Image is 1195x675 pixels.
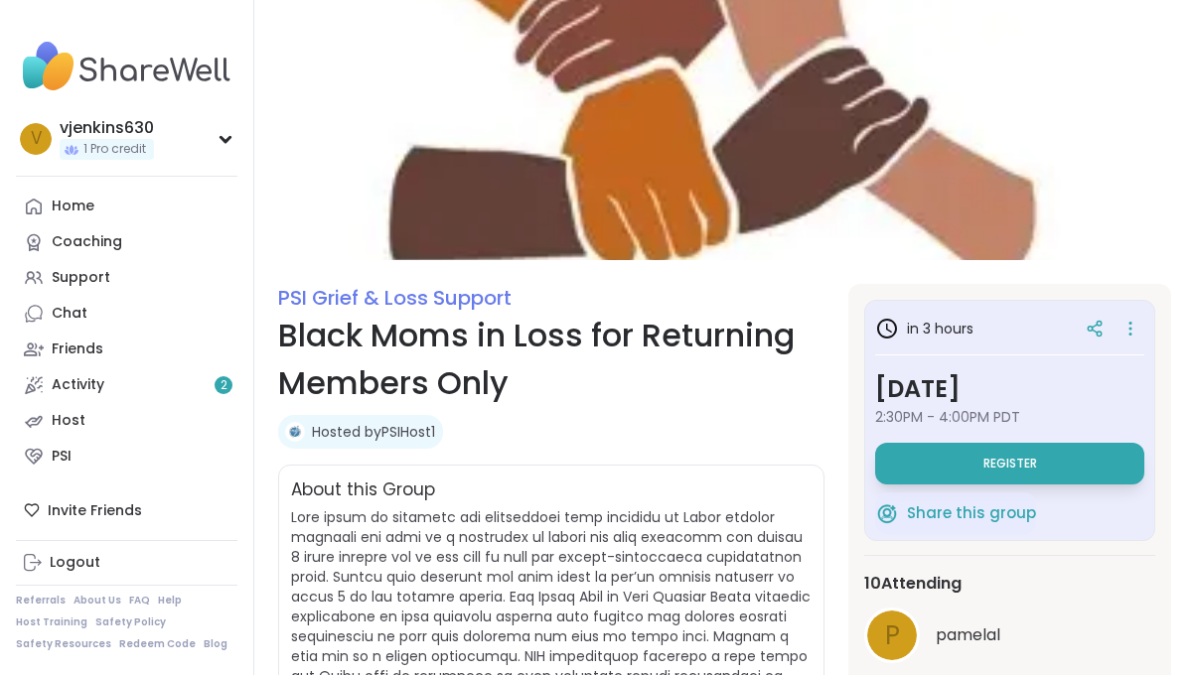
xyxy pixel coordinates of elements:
a: Safety Resources [16,637,111,651]
h2: About this Group [291,477,435,503]
h3: in 3 hours [875,317,973,340]
div: Support [52,268,110,288]
a: FAQ [129,594,150,607]
a: Host Training [16,615,87,629]
div: Activity [52,375,104,395]
a: Redeem Code [119,637,196,651]
a: Hosted byPSIHost1 [312,422,435,442]
a: Coaching [16,224,237,260]
span: pamelal [936,623,1000,647]
span: 2:30PM - 4:00PM PDT [875,407,1144,427]
span: Share this group [907,502,1036,525]
a: Logout [16,545,237,581]
span: 10 Attending [864,572,962,596]
div: Host [52,411,85,431]
div: Chat [52,304,87,324]
a: Activity2 [16,367,237,403]
img: PSIHost1 [285,422,305,442]
a: Blog [204,637,227,651]
a: Host [16,403,237,439]
a: Chat [16,296,237,332]
a: PSI [16,439,237,474]
button: Register [875,443,1144,484]
span: Register [983,456,1037,472]
h3: [DATE] [875,371,1144,407]
span: 1 Pro credit [83,141,146,158]
a: Help [158,594,182,607]
a: Support [16,260,237,296]
img: ShareWell Nav Logo [16,32,237,101]
span: v [31,126,42,152]
div: Coaching [52,232,122,252]
a: About Us [74,594,121,607]
span: 2 [221,377,227,394]
a: ppamelal [864,607,1155,663]
a: PSI Grief & Loss Support [278,284,512,312]
h1: Black Moms in Loss for Returning Members Only [278,312,824,407]
div: Home [52,197,94,216]
a: Home [16,189,237,224]
a: Safety Policy [95,615,166,629]
div: Invite Friends [16,492,237,528]
div: vjenkins630 [60,117,154,139]
img: ShareWell Logomark [875,501,899,525]
div: PSI [52,447,72,467]
button: Share this group [875,492,1036,534]
a: Referrals [16,594,66,607]
a: Friends [16,332,237,367]
div: Friends [52,339,103,359]
span: p [885,616,900,655]
div: Logout [50,553,100,573]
